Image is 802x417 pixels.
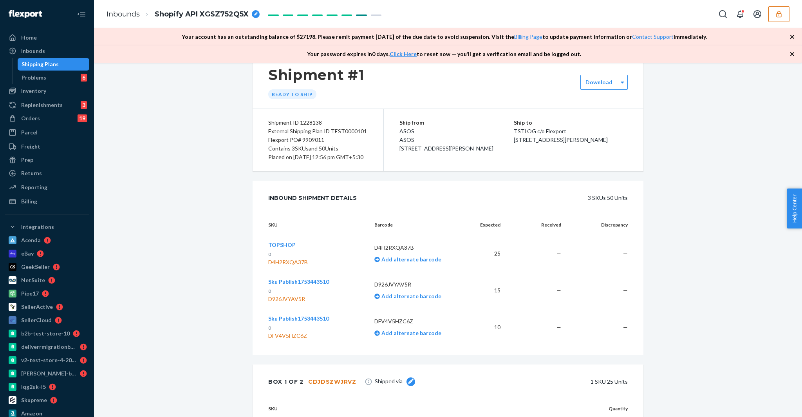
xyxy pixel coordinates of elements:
[268,278,329,286] button: Sku Publish1753443510
[21,223,54,231] div: Integrations
[21,129,38,136] div: Parcel
[268,374,356,390] div: Box 1 of 2
[5,341,89,353] a: deliverrmigrationbasictest
[468,309,507,346] td: 10
[268,153,368,161] div: Placed on [DATE] 12:56 pm GMT+5:30
[374,244,462,252] p: D4H2RXQA37B
[21,143,40,150] div: Freight
[468,272,507,309] td: 15
[380,293,441,299] span: Add alternate barcode
[21,370,77,377] div: [PERSON_NAME]-b2b-test-store-2
[268,295,329,303] div: D926JVYAV5R
[268,67,365,83] h1: Shipment #1
[374,330,441,336] a: Add alternate barcode
[5,140,89,153] a: Freight
[374,190,628,206] div: 3 SKUs 50 Units
[21,303,53,311] div: SellerActive
[368,215,468,235] th: Barcode
[514,118,628,127] p: Ship to
[427,374,628,390] div: 1 SKU 25 Units
[5,99,89,111] a: Replenishments3
[268,215,368,235] th: SKU
[623,324,628,330] span: —
[5,126,89,139] a: Parcel
[5,381,89,393] a: iqg2uk-i5
[18,58,90,71] a: Shipping Plans
[21,396,47,404] div: Skupreme
[21,263,50,271] div: GeekSeller
[632,33,674,40] a: Contact Support
[21,34,37,42] div: Home
[374,256,441,263] a: Add alternate barcode
[268,315,329,323] button: Sku Publish1753443510
[308,378,356,386] div: CDJDSZWJRVZ
[468,235,507,272] td: 25
[556,250,561,257] span: —
[268,332,329,340] div: DFV4V5HZC6Z
[5,195,89,208] a: Billing
[787,189,802,228] span: Help Center
[375,377,415,386] span: Shipped via
[380,330,441,336] span: Add alternate barcode
[21,47,45,55] div: Inbounds
[5,167,89,179] a: Returns
[21,183,47,191] div: Reporting
[5,394,89,406] a: Skupreme
[732,6,748,22] button: Open notifications
[268,89,316,99] div: Ready to ship
[21,343,77,351] div: deliverrmigrationbasictest
[22,60,59,68] div: Shipping Plans
[5,327,89,340] a: b2b-test-store-10
[623,287,628,294] span: —
[268,144,368,153] div: Contains 3 SKUs and 50 Units
[5,354,89,366] a: v2-test-store-4-2025
[556,324,561,330] span: —
[268,118,368,127] div: Shipment ID 1228138
[5,45,89,57] a: Inbounds
[5,181,89,194] a: Reporting
[556,287,561,294] span: —
[21,356,77,364] div: v2-test-store-4-2025
[374,293,441,299] a: Add alternate barcode
[21,114,40,122] div: Orders
[514,33,542,40] a: Billing Page
[268,288,271,294] span: 0
[5,287,89,300] a: Pipe17
[74,6,89,22] button: Close Navigation
[268,190,357,206] div: Inbound Shipment Details
[5,154,89,166] a: Prep
[715,6,731,22] button: Open Search Box
[268,251,271,257] span: 0
[374,317,462,325] p: DFV4V5HZC6Z
[268,241,296,248] span: TOPSHOP
[623,250,628,257] span: —
[21,236,41,244] div: Acenda
[9,10,42,18] img: Flexport logo
[380,256,441,263] span: Add alternate barcode
[514,136,608,143] span: [STREET_ADDRESS][PERSON_NAME]
[78,114,87,122] div: 19
[81,74,87,82] div: 6
[100,3,266,26] ol: breadcrumbs
[5,247,89,260] a: eBay
[399,118,514,127] p: Ship from
[5,85,89,97] a: Inventory
[374,281,462,288] p: D926JVYAV5R
[21,169,42,177] div: Returns
[307,50,581,58] p: Your password expires in 0 days . to reset now — you’ll get a verification email and be logged out.
[399,128,493,152] span: ASOS ASOS [STREET_ADDRESS][PERSON_NAME]
[268,136,368,144] div: Flexport PO# 9909011
[5,261,89,273] a: GeekSeller
[21,383,46,391] div: iqg2uk-i5
[21,250,34,257] div: eBay
[21,316,52,324] div: SellerCloud
[5,221,89,233] button: Integrations
[21,156,33,164] div: Prep
[81,101,87,109] div: 3
[182,33,707,41] p: Your account has an outstanding balance of $ 27198 . Please remit payment [DATE] of the due date ...
[18,71,90,84] a: Problems6
[21,198,37,205] div: Billing
[268,315,329,322] span: Sku Publish1753443510
[5,31,89,44] a: Home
